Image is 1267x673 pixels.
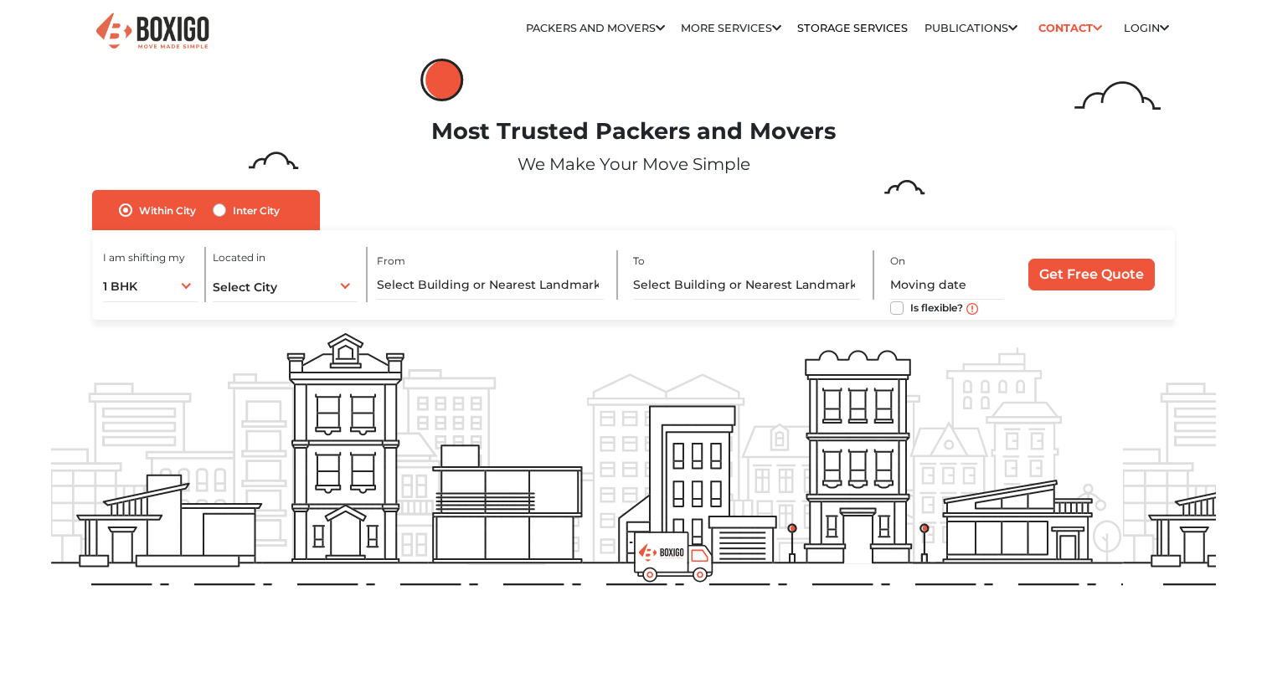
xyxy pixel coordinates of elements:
label: To [633,254,645,269]
h1: Most Trusted Packers and Movers [51,118,1217,146]
label: Is flexible? [910,298,963,316]
input: Select Building or Nearest Landmark [377,270,603,300]
a: Publications [924,22,1017,34]
input: Get Free Quote [1028,259,1155,290]
span: Select City [213,280,277,295]
a: Packers and Movers [526,22,665,34]
p: We Make Your Move Simple [51,152,1217,177]
img: boxigo_prackers_and_movers_truck [634,532,713,583]
label: On [890,254,905,269]
label: I am shifting my [103,250,185,265]
a: Contact [1033,15,1108,41]
label: From [377,254,405,269]
a: More services [681,22,781,34]
span: 1 BHK [103,279,137,294]
a: Login [1124,22,1169,34]
label: Within City [139,200,196,220]
label: Inter City [233,200,280,220]
a: Storage Services [797,22,908,34]
img: Boxigo [94,11,211,52]
label: Located in [213,250,265,265]
input: Moving date [890,270,1004,300]
img: move_date_info [966,303,978,315]
input: Select Building or Nearest Landmark [633,270,859,300]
